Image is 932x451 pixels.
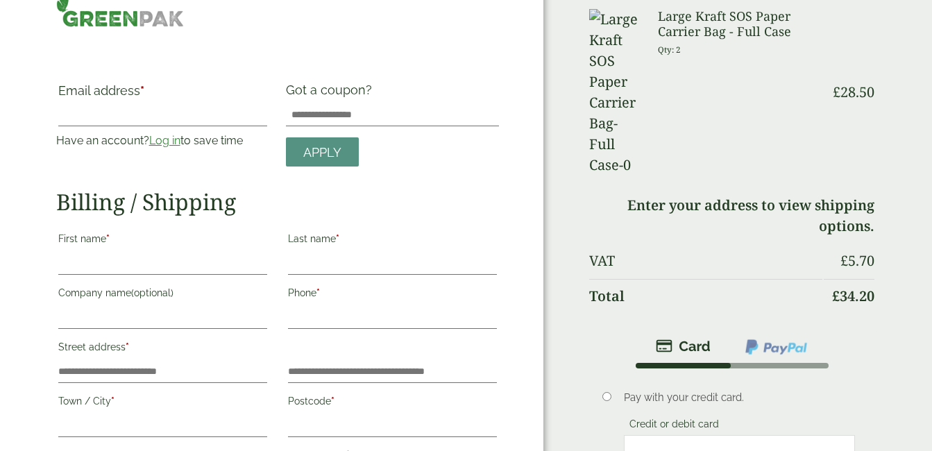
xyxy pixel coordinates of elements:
[833,83,874,101] bdi: 28.50
[303,145,341,160] span: Apply
[288,283,497,307] label: Phone
[744,338,808,356] img: ppcp-gateway.png
[56,189,500,215] h2: Billing / Shipping
[286,83,378,104] label: Got a coupon?
[288,391,497,415] label: Postcode
[56,133,269,149] p: Have an account? to save time
[624,418,725,434] label: Credit or debit card
[589,189,874,243] td: Enter your address to view shipping options.
[840,251,874,270] bdi: 5.70
[658,9,822,39] h3: Large Kraft SOS Paper Carrier Bag - Full Case
[656,338,711,355] img: stripe.png
[140,83,144,98] abbr: required
[58,229,267,253] label: First name
[126,341,129,352] abbr: required
[589,9,641,176] img: Large Kraft SOS Paper Carrier Bag-Full Case-0
[58,283,267,307] label: Company name
[336,233,339,244] abbr: required
[288,229,497,253] label: Last name
[658,44,681,55] small: Qty: 2
[58,337,267,361] label: Street address
[286,137,359,167] a: Apply
[149,134,180,147] a: Log in
[840,251,848,270] span: £
[58,85,267,104] label: Email address
[106,233,110,244] abbr: required
[832,287,840,305] span: £
[832,287,874,305] bdi: 34.20
[833,83,840,101] span: £
[589,279,822,313] th: Total
[624,390,855,405] p: Pay with your credit card.
[58,391,267,415] label: Town / City
[316,287,320,298] abbr: required
[111,395,115,407] abbr: required
[589,244,822,278] th: VAT
[331,395,334,407] abbr: required
[131,287,173,298] span: (optional)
